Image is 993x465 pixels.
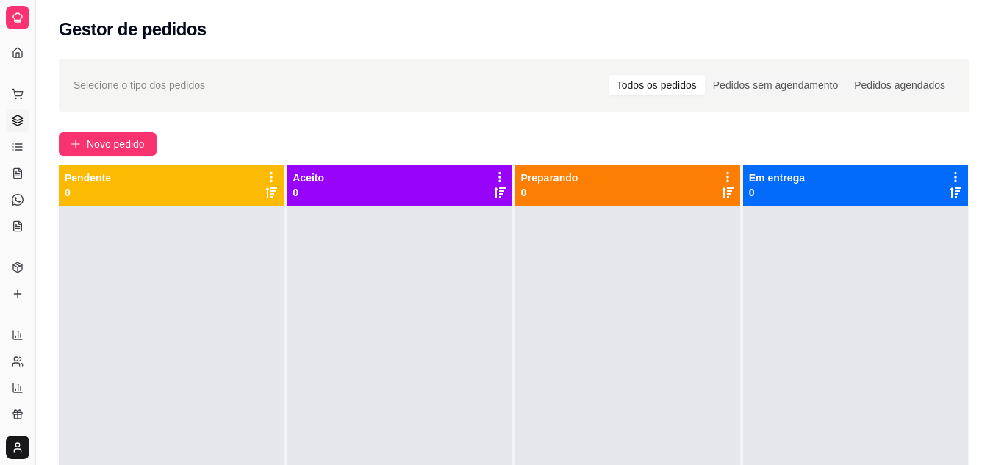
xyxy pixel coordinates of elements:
h2: Gestor de pedidos [59,18,207,41]
p: Preparando [521,170,578,185]
p: 0 [521,185,578,200]
span: Novo pedido [87,136,145,152]
button: Novo pedido [59,132,157,156]
p: 0 [749,185,805,200]
p: Pendente [65,170,111,185]
span: Selecione o tipo dos pedidos [74,77,205,93]
p: Em entrega [749,170,805,185]
div: Pedidos agendados [846,75,953,95]
div: Todos os pedidos [609,75,705,95]
div: Pedidos sem agendamento [705,75,846,95]
p: 0 [65,185,111,200]
p: Aceito [293,170,324,185]
p: 0 [293,185,324,200]
span: plus [71,139,81,149]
